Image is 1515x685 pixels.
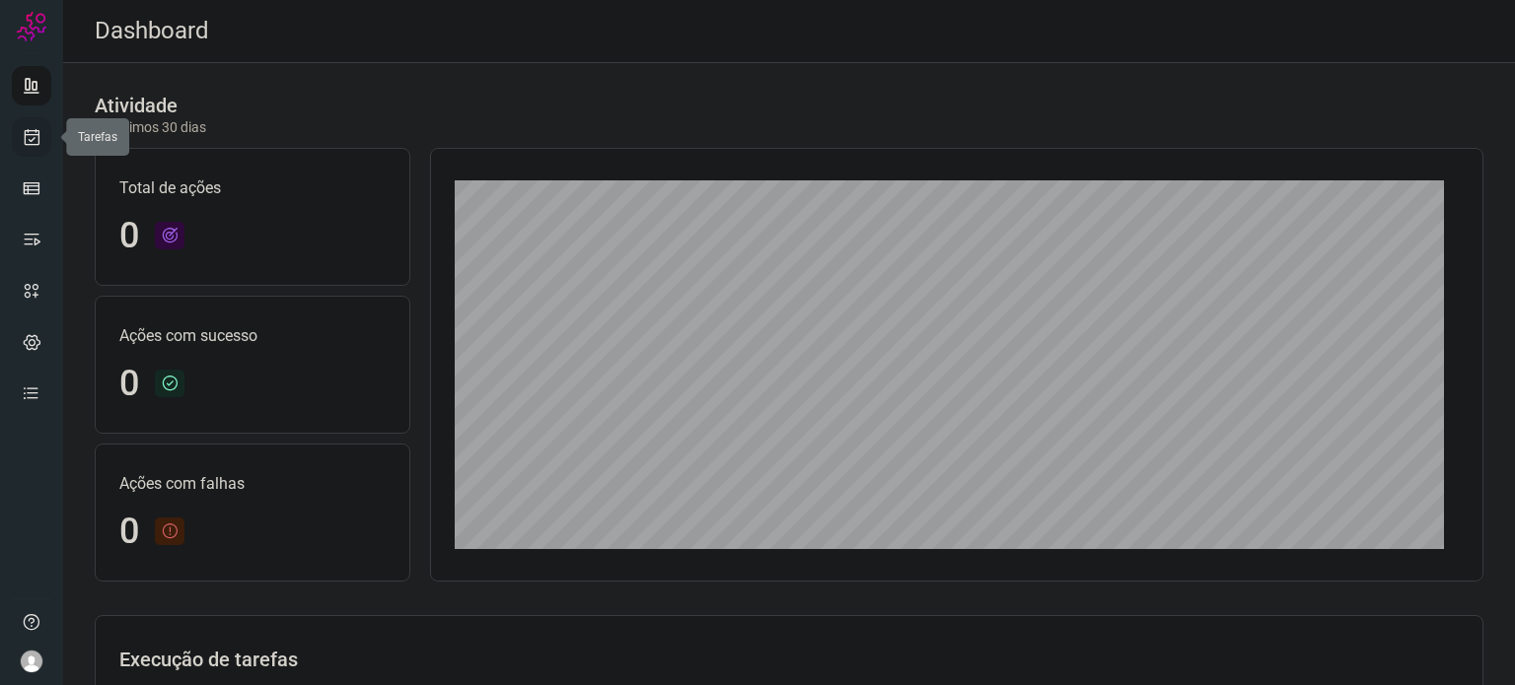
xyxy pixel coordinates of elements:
h3: Atividade [95,94,178,117]
h1: 0 [119,215,139,257]
p: Total de ações [119,176,386,200]
img: Logo [17,12,46,41]
p: Ações com falhas [119,472,386,496]
h1: 0 [119,363,139,405]
img: avatar-user-boy.jpg [20,650,43,673]
h2: Dashboard [95,17,209,45]
p: Ações com sucesso [119,324,386,348]
p: Últimos 30 dias [95,117,206,138]
h1: 0 [119,511,139,553]
span: Tarefas [78,130,117,144]
h3: Execução de tarefas [119,648,1459,671]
